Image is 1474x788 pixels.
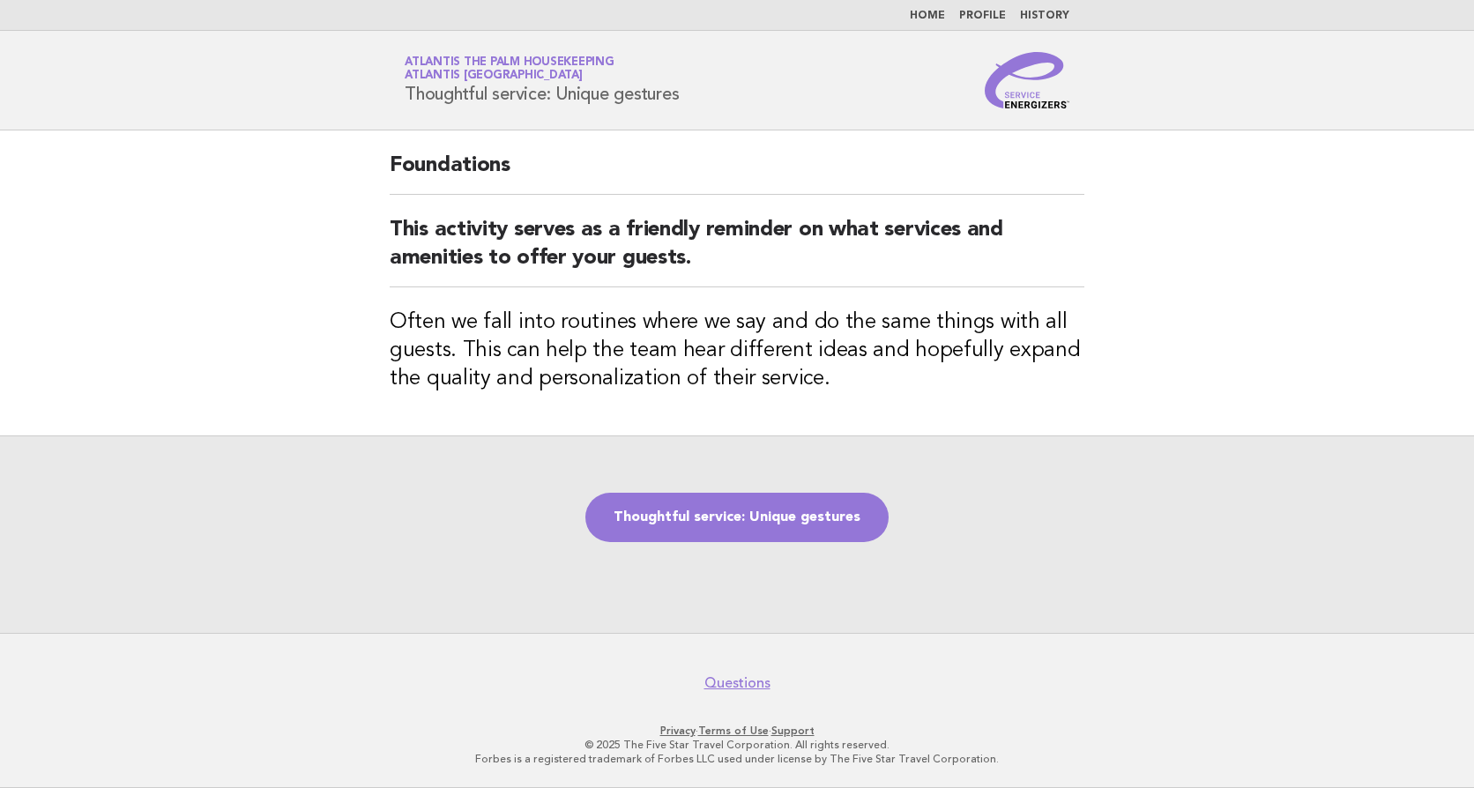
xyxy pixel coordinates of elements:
a: History [1020,11,1069,21]
img: Service Energizers [985,52,1069,108]
h2: Foundations [390,152,1084,195]
p: · · [197,724,1277,738]
a: Privacy [660,725,696,737]
p: © 2025 The Five Star Travel Corporation. All rights reserved. [197,738,1277,752]
a: Profile [959,11,1006,21]
span: Atlantis [GEOGRAPHIC_DATA] [405,71,583,82]
h1: Thoughtful service: Unique gestures [405,57,679,103]
a: Questions [704,674,770,692]
p: Forbes is a registered trademark of Forbes LLC used under license by The Five Star Travel Corpora... [197,752,1277,766]
a: Terms of Use [698,725,769,737]
a: Support [771,725,815,737]
a: Home [910,11,945,21]
a: Thoughtful service: Unique gestures [585,493,889,542]
h2: This activity serves as a friendly reminder on what services and amenities to offer your guests. [390,216,1084,287]
a: Atlantis The Palm HousekeepingAtlantis [GEOGRAPHIC_DATA] [405,56,614,81]
h3: Often we fall into routines where we say and do the same things with all guests. This can help th... [390,309,1084,393]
